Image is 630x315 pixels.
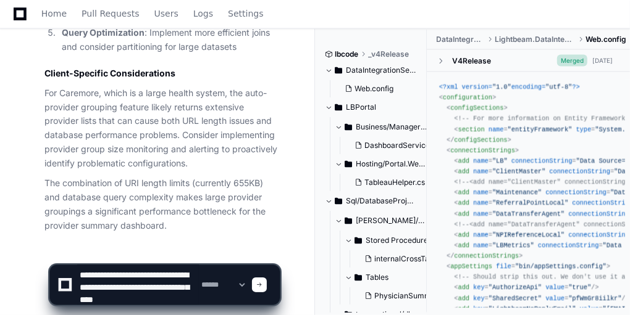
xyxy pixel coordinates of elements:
span: add [458,157,469,165]
span: connectionString [511,157,573,165]
span: connectionStrings [450,147,515,154]
div: [DATE] [592,56,613,65]
strong: Query Optimization [62,27,145,38]
span: _v4Release [368,49,409,59]
span: connectionString [549,168,610,175]
span: "ReferralPointLocal" [492,199,568,207]
button: DataIntegrationServices/Lightbeam.DataIntegrationServices.Api [325,60,418,80]
span: <?xml version= encoding= ?> [439,83,580,91]
div: V4Release [453,56,492,66]
span: Pull Requests [82,10,139,17]
svg: Directory [345,120,352,134]
span: Sql/DatabaseProjects/CombinedDatabaseNew [346,196,418,206]
span: Hosting/Portal.WebNew/Helpers [356,159,427,169]
span: name [473,199,489,207]
span: "utf-8" [545,83,572,91]
button: Web.config [340,80,410,97]
span: configuration [443,94,492,101]
svg: Directory [335,194,342,208]
span: connectionString [568,210,629,218]
span: add [458,199,469,207]
span: "LB" [492,157,508,165]
svg: Directory [345,213,352,228]
span: name [473,168,489,175]
span: Stored Procedures [366,235,432,245]
svg: Directory [345,157,352,171]
button: Stored Procedures [345,231,437,250]
span: Lightbeam.DataIntegrationServices.Api [495,35,576,44]
button: TableauHelper.cs [350,174,425,191]
span: Logs [193,10,213,17]
button: [PERSON_NAME]/dbo [335,211,427,231]
span: DashboardService.cs [364,141,440,150]
p: For Caremore, which is a large health system, the auto-provider grouping feature likely returns e... [44,87,280,171]
span: "1.0" [492,83,511,91]
button: Sql/DatabaseProjects/CombinedDatabaseNew [325,191,418,211]
li: : Implement more efficient joins and consider partitioning for large datasets [58,26,280,54]
span: "LBMetrics" [492,242,534,249]
span: name [473,189,489,196]
span: name [473,231,489,239]
span: </ > [447,136,511,144]
span: < > [447,104,508,112]
span: [PERSON_NAME]/dbo [356,216,427,226]
button: DashboardService.cs [350,137,430,154]
span: "ClientMaster" [492,168,545,175]
span: name [473,242,489,249]
button: Business/Managers/Dashboard [335,117,427,137]
span: "DataTransferAgent" [492,210,565,218]
svg: Directory [335,63,342,78]
span: add [458,210,469,218]
span: add [458,242,469,249]
span: connectionString [538,242,599,249]
span: LBPortal [346,102,376,112]
span: Home [41,10,67,17]
svg: Directory [355,233,362,248]
p: The combination of URI length limits (currently 655KB) and database query complexity makes large ... [44,177,280,233]
span: add [458,168,469,175]
span: lbcode [335,49,358,59]
span: "entityFramework" [508,126,573,133]
button: Hosting/Portal.WebNew/Helpers [335,154,427,174]
button: LBPortal [325,97,418,117]
svg: Directory [335,100,342,115]
h2: Client-Specific Considerations [44,68,280,80]
span: Web.config [586,35,626,44]
span: section [458,126,484,133]
span: name [473,210,489,218]
span: configSections [450,104,503,112]
span: DataIntegrationServices [437,35,485,44]
span: < > [439,94,496,101]
span: connectionString [545,189,607,196]
span: name [489,126,504,133]
span: configSections [454,136,507,144]
span: TableauHelper.cs [364,178,425,187]
span: type [576,126,592,133]
span: add [458,189,469,196]
span: "NPIReferenceLocal" [492,231,565,239]
span: Merged [557,55,587,67]
span: Users [154,10,178,17]
span: DataIntegrationServices/Lightbeam.DataIntegrationServices.Api [346,65,418,75]
span: connectionString [568,231,629,239]
span: < > [447,147,519,154]
span: name [473,157,489,165]
span: Settings [228,10,263,17]
span: Business/Managers/Dashboard [356,122,427,132]
span: Web.config [355,84,393,94]
span: "Maintenance" [492,189,542,196]
span: add [458,231,469,239]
